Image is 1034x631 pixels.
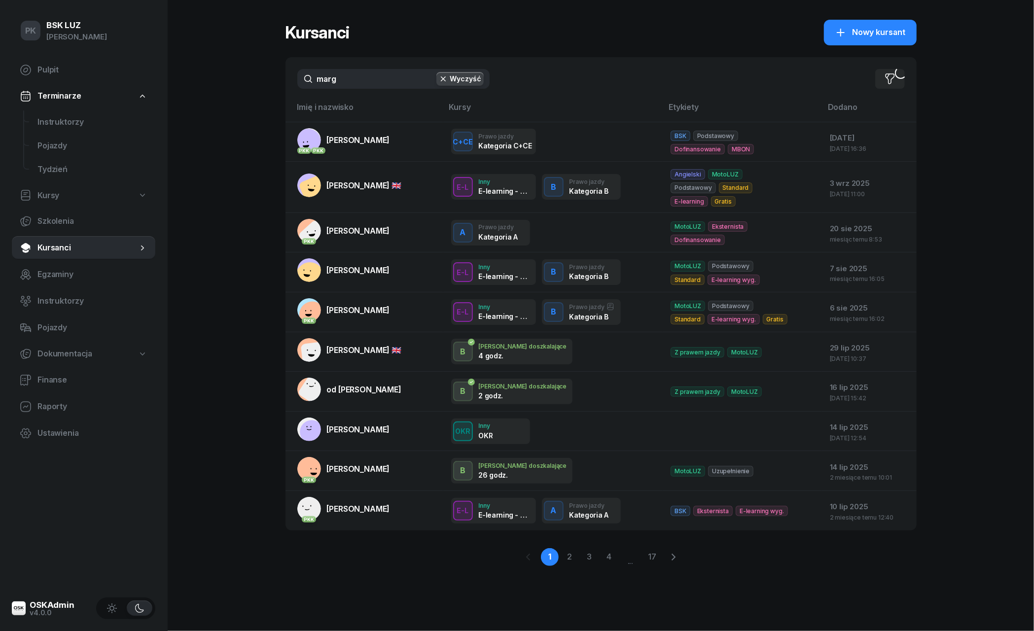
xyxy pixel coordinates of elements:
div: miesiąc temu 16:02 [830,315,909,322]
button: B [453,382,473,401]
span: od [PERSON_NAME] [327,385,401,394]
span: 🇬🇧 [392,345,401,355]
div: 2 miesiące temu 12:40 [830,514,909,521]
a: 4 [600,548,618,566]
div: E-learning - 90 dni [479,187,530,195]
button: B [453,461,473,481]
span: Podstawowy [708,261,753,271]
a: Ustawienia [12,421,155,445]
span: Kursy [37,189,59,202]
a: PKK[PERSON_NAME] [297,457,390,481]
span: Tydzień [37,163,147,176]
a: 2 [561,548,578,566]
th: Dodano [822,101,917,122]
span: MotoLUZ [727,347,762,357]
a: Kursy [12,184,155,207]
div: Inny [479,502,530,509]
span: MotoLUZ [671,261,705,271]
span: Egzaminy [37,268,147,281]
div: [PERSON_NAME] doszkalające [479,383,567,389]
div: BSK LUZ [46,21,107,30]
a: Tydzień [30,158,155,181]
a: [PERSON_NAME] [297,418,390,441]
div: PKK [302,477,316,483]
span: E-learning wyg. [736,506,788,516]
img: logo-xs@2x.png [12,601,26,615]
div: miesiąc temu 16:05 [830,276,909,282]
span: [PERSON_NAME] [327,504,390,514]
div: [DATE] 10:37 [830,355,909,362]
div: 29 lip 2025 [830,342,909,354]
span: Raporty [37,400,147,413]
button: E-L [453,262,473,282]
button: E-L [453,302,473,322]
div: E-L [453,181,473,193]
div: Kategoria B [570,313,614,321]
a: [PERSON_NAME] [297,258,390,282]
div: Inny [479,422,493,429]
span: Standard [671,275,705,285]
span: Pojazdy [37,321,147,334]
button: E-L [453,501,473,521]
button: B [544,302,564,322]
a: PKK[PERSON_NAME] [297,298,390,322]
div: [PERSON_NAME] doszkalające [479,343,567,350]
div: B [547,179,560,196]
span: 🇬🇧 [392,180,401,190]
span: E-learning [671,196,708,207]
a: Finanse [12,368,155,392]
span: MotoLUZ [671,221,705,232]
span: Podstawowy [693,131,738,141]
span: [PERSON_NAME] [327,305,390,315]
div: Kategoria C+CE [479,141,530,150]
a: Terminarze [12,85,155,107]
a: 3 [580,548,598,566]
span: Standard [671,314,705,324]
span: MotoLUZ [708,169,743,179]
span: Podstawowy [671,182,715,193]
span: MotoLUZ [671,466,705,476]
a: Pulpit [12,58,155,82]
div: E-L [453,306,473,318]
span: [PERSON_NAME] [327,345,402,355]
button: Nowy kursant [824,20,917,45]
button: OKR [453,421,473,441]
span: Dofinansowanie [671,144,725,154]
div: 2 miesiące temu 10:01 [830,474,909,481]
div: Prawo jazdy [570,264,608,270]
span: Eksternista [693,506,733,516]
h1: Kursanci [285,24,350,41]
span: [PERSON_NAME] [327,464,390,474]
a: [PERSON_NAME]🇬🇧 [297,174,402,197]
div: [DATE] 11:00 [830,191,909,197]
span: Dokumentacja [37,348,92,360]
th: Kursy [443,101,663,122]
div: E-learning - 90 dni [479,511,530,519]
div: PKK [302,238,316,245]
a: Szkolenia [12,210,155,233]
span: [PERSON_NAME] [327,265,390,275]
div: PKK [297,147,312,154]
span: Dofinansowanie [671,235,725,245]
span: ... [620,548,642,566]
a: Dokumentacja [12,343,155,365]
a: [PERSON_NAME]🇬🇧 [297,338,402,362]
div: 20 sie 2025 [830,222,909,235]
div: Inny [479,178,530,185]
span: Instruktorzy [37,295,147,308]
div: 4 godz. [479,351,530,360]
span: Kursanci [37,242,138,254]
div: E-learning - 90 dni [479,272,530,280]
span: Finanse [37,374,147,386]
div: B [547,304,560,320]
div: E-L [453,504,473,517]
span: [PERSON_NAME] [327,180,402,190]
div: v4.0.0 [30,609,74,616]
span: Z prawem jazdy [671,386,724,397]
div: [DATE] 16:36 [830,145,909,152]
div: Prawo jazdy [570,178,608,185]
span: Szkolenia [37,215,147,228]
button: A [453,223,473,243]
div: Prawo jazdy [479,224,518,230]
span: MotoLUZ [671,301,705,311]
